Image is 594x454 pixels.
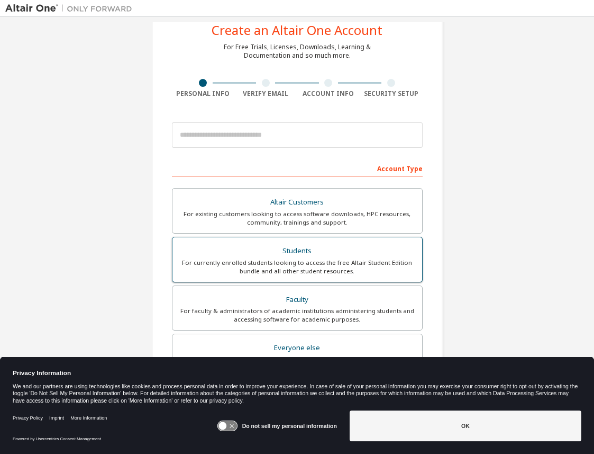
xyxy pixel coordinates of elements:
div: Students [179,244,416,259]
div: For existing customers looking to access software downloads, HPC resources, community, trainings ... [179,210,416,227]
div: Create an Altair One Account [212,24,382,37]
div: For Free Trials, Licenses, Downloads, Learning & Documentation and so much more. [224,43,371,60]
div: Personal Info [172,90,235,98]
div: Altair Customers [179,195,416,210]
div: Account Info [297,90,360,98]
div: For currently enrolled students looking to access the free Altair Student Edition bundle and all ... [179,259,416,275]
div: Everyone else [179,341,416,355]
div: For individuals, businesses and everyone else looking to try Altair software and explore our prod... [179,355,416,372]
img: Altair One [5,3,138,14]
div: Account Type [172,159,423,176]
div: For faculty & administrators of academic institutions administering students and accessing softwa... [179,307,416,324]
div: Faculty [179,292,416,307]
div: Security Setup [360,90,423,98]
div: Verify Email [234,90,297,98]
